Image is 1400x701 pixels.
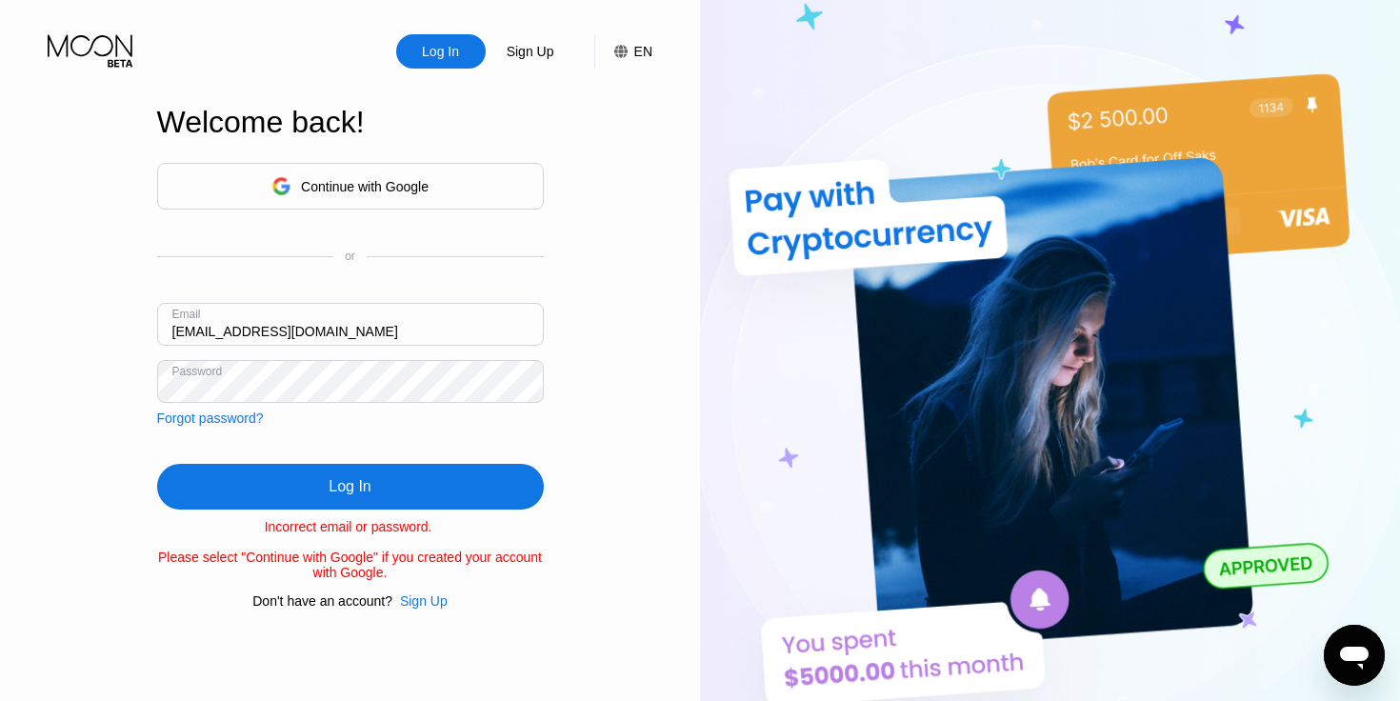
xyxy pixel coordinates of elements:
div: Sign Up [392,593,448,609]
div: Password [172,365,223,378]
div: Continue with Google [157,163,544,210]
div: or [345,250,355,263]
div: Log In [157,464,544,510]
div: Log In [420,42,461,61]
iframe: Button to launch messaging window [1324,625,1385,686]
div: Continue with Google [301,179,429,194]
div: Don't have an account? [252,593,392,609]
div: Email [172,308,201,321]
div: Sign Up [400,593,448,609]
div: EN [594,34,652,69]
div: Incorrect email or password. Please select "Continue with Google" if you created your account wit... [157,519,544,580]
div: Welcome back! [157,105,544,140]
div: Sign Up [505,42,556,61]
div: Forgot password? [157,411,264,426]
div: EN [634,44,652,59]
div: Log In [396,34,486,69]
div: Log In [329,477,370,496]
div: Sign Up [486,34,575,69]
